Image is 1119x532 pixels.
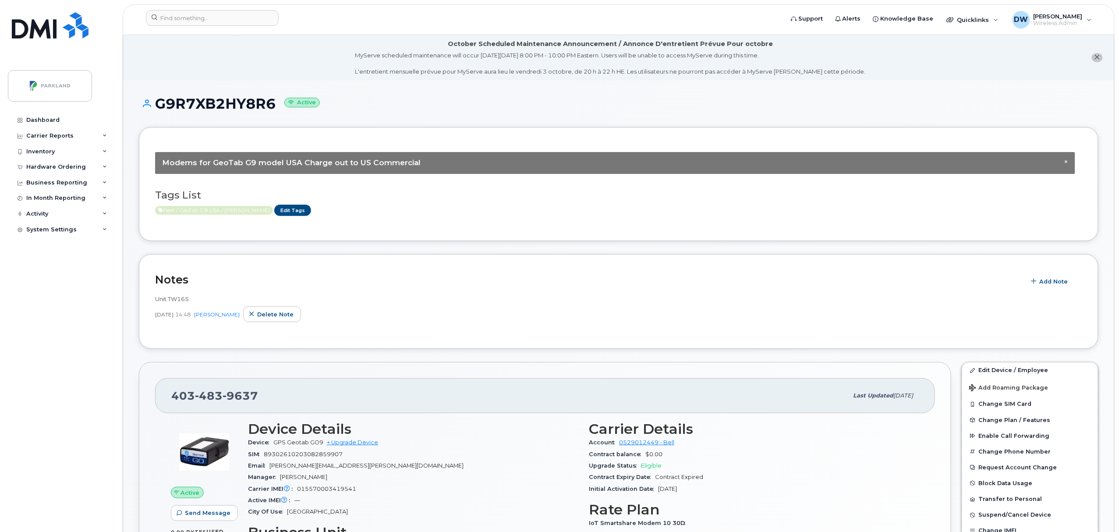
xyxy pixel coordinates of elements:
[284,98,320,108] small: Active
[962,475,1098,491] button: Block Data Usage
[962,412,1098,428] button: Change Plan / Features
[181,489,200,497] span: Active
[248,486,297,492] span: Carrier IMEI
[243,306,301,322] button: Delete note
[979,433,1050,439] span: Enable Call Forwarding
[894,392,914,399] span: [DATE]
[287,508,348,515] span: [GEOGRAPHIC_DATA]
[589,421,919,437] h3: Carrier Details
[979,512,1052,518] span: Suspend/Cancel Device
[962,396,1098,412] button: Change SIM Card
[248,508,287,515] span: City Of Use
[171,505,238,521] button: Send Message
[185,509,230,517] span: Send Message
[658,486,677,492] span: [DATE]
[589,520,690,526] span: IoT Smartshare Modem 10 30D
[248,462,269,469] span: Email
[155,295,189,302] span: Unit TW165
[589,462,641,469] span: Upgrade Status
[273,439,323,446] span: GPS Geotab GO9
[969,384,1048,393] span: Add Roaming Package
[248,421,578,437] h3: Device Details
[1092,53,1103,62] button: close notification
[269,462,464,469] span: [PERSON_NAME][EMAIL_ADDRESS][PERSON_NAME][DOMAIN_NAME]
[619,439,674,446] a: 0529012449 - Bell
[155,273,1021,286] h2: Notes
[155,190,1082,201] h3: Tags List
[355,51,866,76] div: MyServe scheduled maintenance will occur [DATE][DATE] 8:00 PM - 10:00 PM Eastern. Users will be u...
[178,426,230,478] img: image20231002-3703462-zi9mtq.jpeg
[962,491,1098,507] button: Transfer to Personal
[589,451,645,458] span: Contract balance
[248,497,294,504] span: Active IMEI
[1026,274,1076,290] button: Add Note
[589,502,919,518] h3: Rate Plan
[280,474,327,480] span: [PERSON_NAME]
[155,311,174,318] span: [DATE]
[589,474,655,480] span: Contract Expiry Date
[327,439,378,446] a: + Upgrade Device
[264,451,343,458] span: 89302610203082859907
[194,311,240,318] a: [PERSON_NAME]
[1065,158,1068,165] span: ×
[1065,159,1068,165] button: Close
[962,444,1098,460] button: Change Phone Number
[294,497,300,504] span: —
[248,439,273,446] span: Device
[162,158,421,167] span: Modems for GeoTab G9 model USA Charge out to US Commercial
[853,392,894,399] span: Last updated
[139,96,1098,111] h1: G9R7XB2HY8R6
[248,474,280,480] span: Manager
[195,389,223,402] span: 483
[979,417,1051,423] span: Change Plan / Features
[645,451,662,458] span: $0.00
[1040,277,1068,286] span: Add Note
[248,451,264,458] span: SIM
[171,389,258,402] span: 403
[175,311,191,318] span: 14:48
[962,362,1098,378] a: Edit Device / Employee
[962,460,1098,475] button: Request Account Change
[641,462,662,469] span: Eligible
[297,486,356,492] span: 015570003419541
[962,378,1098,396] button: Add Roaming Package
[155,206,273,215] span: Active
[257,310,294,319] span: Delete note
[655,474,703,480] span: Contract Expired
[448,39,773,49] div: October Scheduled Maintenance Announcement / Annonce D'entretient Prévue Pour octobre
[962,507,1098,523] button: Suspend/Cancel Device
[223,389,258,402] span: 9637
[589,439,619,446] span: Account
[962,428,1098,444] button: Enable Call Forwarding
[274,205,311,216] a: Edit Tags
[589,486,658,492] span: Initial Activation Date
